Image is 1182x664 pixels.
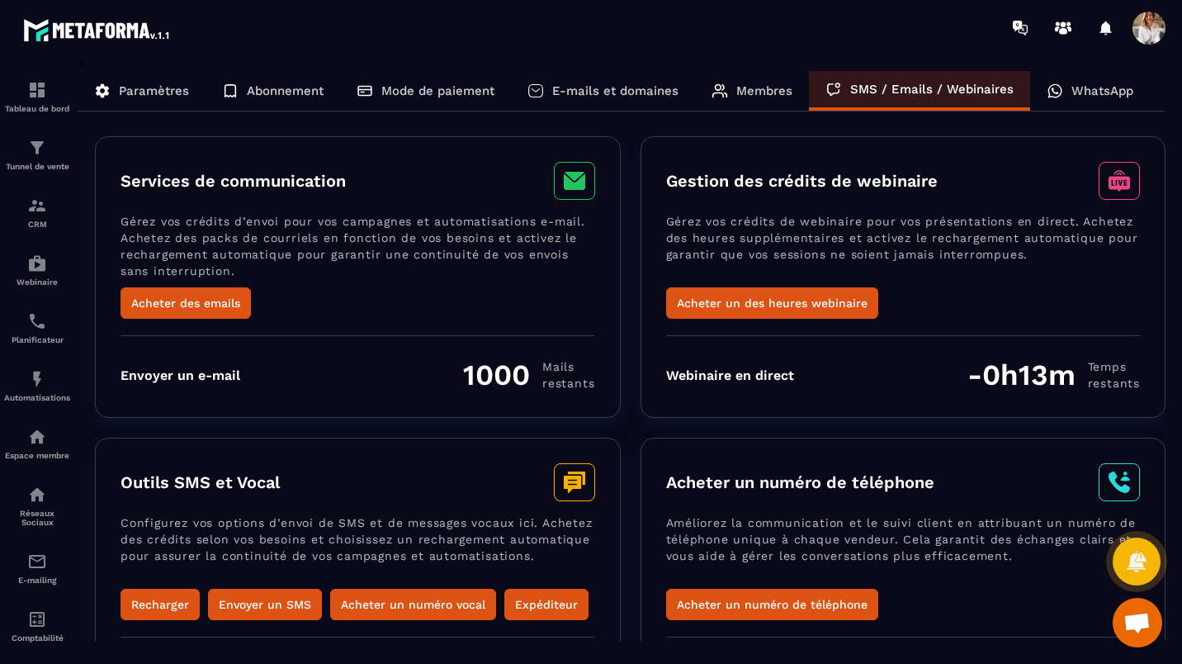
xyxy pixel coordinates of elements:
p: Réseaux Sociaux [4,509,70,527]
p: Tableau de bord [4,104,70,113]
div: Envoyer un e-mail [121,368,240,383]
h3: Services de communication [121,171,346,191]
img: automations [27,254,47,273]
a: automationsautomationsEspace membre [4,415,70,472]
p: Gérez vos crédits d’envoi pour vos campagnes et automatisations e-mail. Achetez des packs de cour... [121,213,595,287]
button: Acheter des emails [121,287,251,319]
a: automationsautomationsWebinaire [4,241,70,299]
a: schedulerschedulerPlanificateur [4,299,70,357]
button: Expéditeur [504,589,589,620]
p: Comptabilité [4,633,70,643]
img: accountant [27,609,47,629]
p: Abonnement [247,83,324,98]
p: Paramètres [119,83,189,98]
h3: Acheter un numéro de téléphone [666,472,934,492]
p: E-mails et domaines [552,83,678,98]
span: Temps [1088,358,1140,375]
a: social-networksocial-networkRéseaux Sociaux [4,472,70,539]
button: Envoyer un SMS [208,589,322,620]
span: restants [542,375,594,391]
img: email [27,552,47,572]
button: Acheter un numéro de téléphone [666,589,878,620]
img: social-network [27,485,47,505]
a: formationformationTableau de bord [4,68,70,126]
p: Planificateur [4,335,70,344]
p: Améliorez la communication et le suivi client en attribuant un numéro de téléphone unique à chaqu... [666,515,1141,589]
p: Espace membre [4,451,70,460]
button: Acheter un des heures webinaire [666,287,878,319]
p: E-mailing [4,576,70,585]
img: logo [23,15,172,45]
div: -0h13m [967,358,1140,392]
img: scheduler [27,311,47,331]
img: automations [27,427,47,447]
img: formation [27,80,47,100]
p: CRM [4,220,70,229]
p: Webinaire [4,277,70,287]
a: automationsautomationsAutomatisations [4,357,70,415]
p: Membres [736,83,792,98]
button: Recharger [121,589,200,620]
p: WhatsApp [1071,83,1133,98]
a: Ouvrir le chat [1113,598,1162,647]
a: accountantaccountantComptabilité [4,597,70,655]
p: Mode de paiement [381,83,494,98]
div: 1000 [463,358,594,392]
img: formation [27,196,47,216]
span: restants [1088,375,1140,391]
div: Webinaire en direct [666,368,794,383]
h3: Outils SMS et Vocal [121,472,280,492]
a: formationformationTunnel de vente [4,126,70,183]
p: Automatisations [4,393,70,402]
span: Mails [542,358,594,375]
p: SMS / Emails / Webinaires [850,82,1014,97]
img: automations [27,369,47,389]
a: emailemailE-mailing [4,539,70,597]
button: Acheter un numéro vocal [330,589,496,620]
p: Configurez vos options d’envoi de SMS et de messages vocaux ici. Achetez des crédits selon vos be... [121,515,595,589]
h3: Gestion des crédits de webinaire [666,171,938,191]
img: formation [27,138,47,158]
a: formationformationCRM [4,183,70,241]
p: Tunnel de vente [4,162,70,171]
p: Gérez vos crédits de webinaire pour vos présentations en direct. Achetez des heures supplémentair... [666,213,1141,287]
